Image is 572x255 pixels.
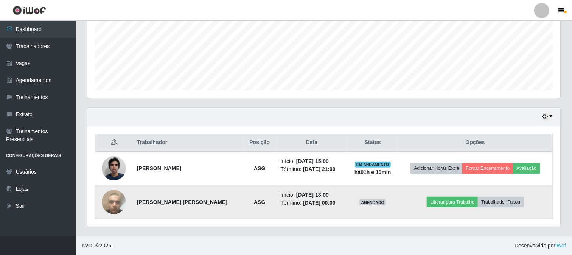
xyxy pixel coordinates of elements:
th: Posição [243,134,276,152]
strong: há 01 h e 10 min [354,169,391,175]
a: iWof [555,243,566,249]
span: © 2025 . [82,242,113,250]
strong: ASG [254,165,265,171]
button: Adicionar Horas Extra [410,163,462,174]
img: CoreUI Logo [12,6,46,15]
time: [DATE] 00:00 [303,200,336,206]
th: Trabalhador [132,134,243,152]
th: Data [276,134,348,152]
li: Início: [281,191,343,199]
img: 1746477046968.jpeg [102,180,126,224]
button: Forçar Encerramento [462,163,513,174]
strong: [PERSON_NAME] [PERSON_NAME] [137,199,227,205]
time: [DATE] 18:00 [296,192,329,198]
th: Status [347,134,398,152]
span: AGENDADO [359,199,386,205]
span: IWOF [82,243,96,249]
li: Término: [281,165,343,173]
span: Desenvolvido por [514,242,566,250]
time: [DATE] 21:00 [303,166,336,172]
button: Trabalhador Faltou [478,197,524,207]
li: Término: [281,199,343,207]
button: Avaliação [513,163,540,174]
button: Liberar para Trabalho [427,197,478,207]
span: EM ANDAMENTO [355,162,391,168]
time: [DATE] 15:00 [296,158,329,164]
img: 1757111675194.jpeg [102,152,126,184]
th: Opções [398,134,552,152]
strong: ASG [254,199,265,205]
li: Início: [281,157,343,165]
strong: [PERSON_NAME] [137,165,181,171]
